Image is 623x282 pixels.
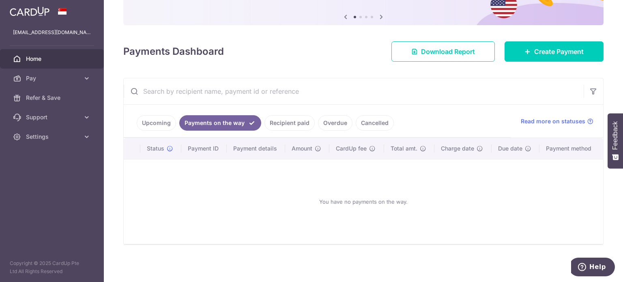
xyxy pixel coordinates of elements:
img: CardUp [10,6,49,16]
span: Due date [498,144,522,153]
span: Refer & Save [26,94,79,102]
span: Pay [26,74,79,82]
span: Status [147,144,164,153]
span: Create Payment [534,47,584,56]
th: Payment ID [181,138,227,159]
span: Support [26,113,79,121]
a: Read more on statuses [521,117,593,125]
a: Overdue [318,115,352,131]
div: You have no payments on the way. [133,166,593,237]
h4: Payments Dashboard [123,44,224,59]
p: [EMAIL_ADDRESS][DOMAIN_NAME] [13,28,91,37]
span: CardUp fee [336,144,367,153]
a: Cancelled [356,115,394,131]
span: Download Report [421,47,475,56]
input: Search by recipient name, payment id or reference [124,78,584,104]
a: Recipient paid [264,115,315,131]
span: Settings [26,133,79,141]
span: Feedback [612,121,619,150]
a: Create Payment [505,41,604,62]
th: Payment method [539,138,603,159]
a: Download Report [391,41,495,62]
a: Payments on the way [179,115,261,131]
span: Home [26,55,79,63]
span: Read more on statuses [521,117,585,125]
span: Charge date [441,144,474,153]
span: Amount [292,144,312,153]
button: Feedback - Show survey [608,113,623,168]
iframe: Opens a widget where you can find more information [571,258,615,278]
th: Payment details [227,138,286,159]
a: Upcoming [137,115,176,131]
span: Total amt. [391,144,417,153]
